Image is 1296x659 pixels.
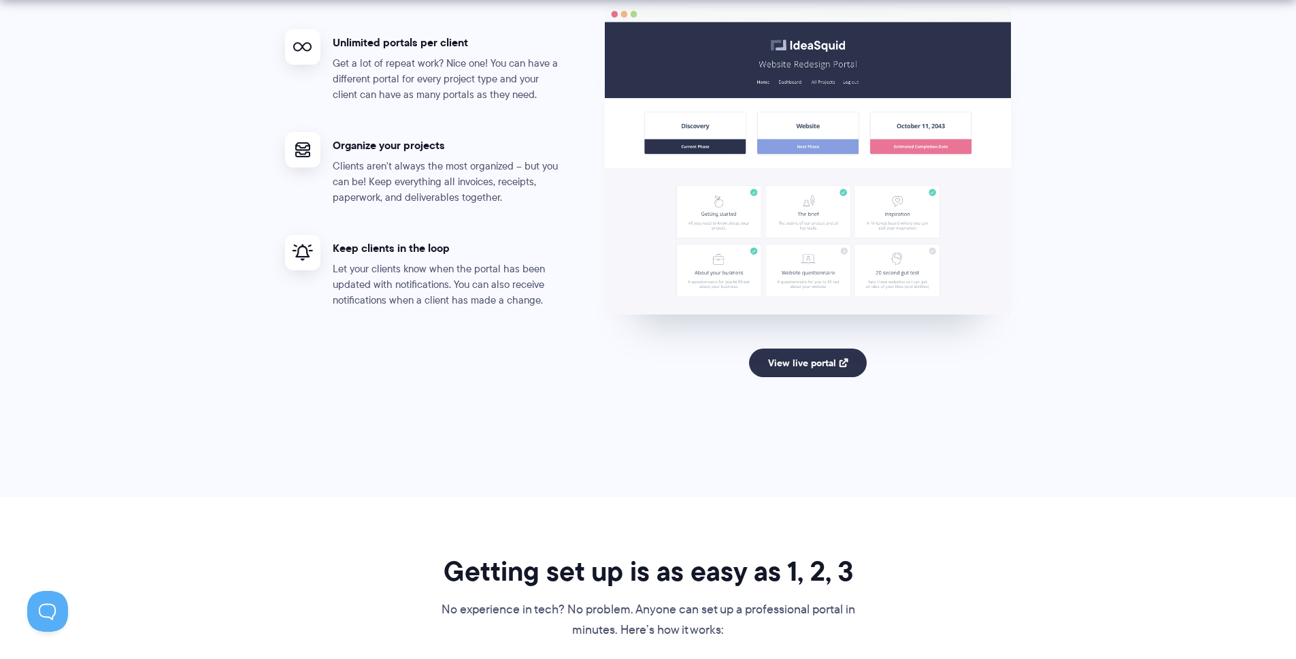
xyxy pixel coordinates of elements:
[749,349,867,377] a: View live portal
[333,261,564,308] p: Let your clients know when the portal has been updated with notifications. You can also receive n...
[333,159,564,206] p: Clients aren't always the most organized – but you can be! Keep everything all invoices, receipts...
[333,35,564,50] h4: Unlimited portals per client
[27,591,68,632] iframe: Toggle Customer Support
[440,600,857,641] p: No experience in tech? No problem. Anyone can set up a professional portal in minutes. Here’s how...
[333,241,564,255] h4: Keep clients in the loop
[440,554,857,588] h2: Getting set up is as easy as 1, 2, 3
[333,56,564,103] p: Get a lot of repeat work? Nice one! You can have a different portal for every project type and yo...
[333,138,564,152] h4: Organize your projects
